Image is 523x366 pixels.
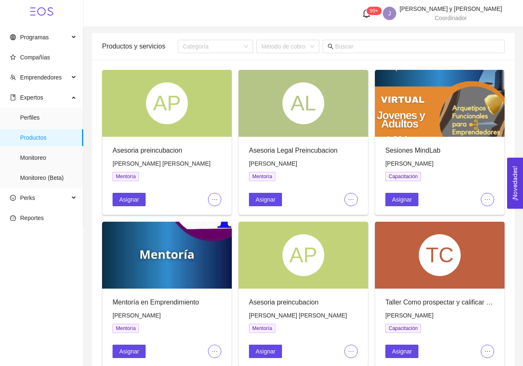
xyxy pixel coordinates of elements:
[113,160,210,167] span: [PERSON_NAME] [PERSON_NAME]
[208,193,221,206] button: ellipsis
[113,145,221,156] div: Asesoria preincubacion
[113,297,221,307] div: Mentoría en Emprendimiento
[249,324,275,333] span: Mentoría
[208,345,221,358] button: ellipsis
[385,193,418,206] button: Asignar
[10,215,16,221] span: dashboard
[335,42,500,51] input: Buscar
[119,347,139,356] span: Asignar
[20,149,77,166] span: Monitoreo
[282,82,324,124] div: AL
[10,195,16,201] span: smile
[249,145,358,156] div: Asesoria Legal Preincubacion
[400,5,502,12] span: [PERSON_NAME] y [PERSON_NAME]
[10,74,16,80] span: team
[328,44,333,49] span: search
[367,7,382,15] sup: 126
[113,345,146,358] button: Asignar
[146,82,188,124] div: AP
[20,54,50,61] span: Compañías
[113,193,146,206] button: Asignar
[249,345,282,358] button: Asignar
[20,195,35,201] span: Perks
[435,15,467,21] span: Coordinador
[481,348,494,355] span: ellipsis
[385,297,494,307] div: Taller Como prospectar y calificar leads Tec Startups
[392,347,412,356] span: Asignar
[10,34,16,40] span: global
[345,348,357,355] span: ellipsis
[385,345,418,358] button: Asignar
[256,195,275,204] span: Asignar
[344,345,358,358] button: ellipsis
[481,196,494,203] span: ellipsis
[10,54,16,60] span: star
[208,196,221,203] span: ellipsis
[249,297,358,307] div: Asesoria preincubacion
[481,345,494,358] button: ellipsis
[249,312,347,319] span: [PERSON_NAME] [PERSON_NAME]
[385,312,433,319] span: [PERSON_NAME]
[20,169,77,186] span: Monitoreo (Beta)
[481,193,494,206] button: ellipsis
[20,34,49,41] span: Programas
[344,193,358,206] button: ellipsis
[208,348,221,355] span: ellipsis
[113,312,161,319] span: [PERSON_NAME]
[20,109,77,126] span: Perfiles
[385,160,433,167] span: [PERSON_NAME]
[249,160,297,167] span: [PERSON_NAME]
[113,172,139,181] span: Mentoría
[113,324,139,333] span: Mentoría
[119,195,139,204] span: Asignar
[20,215,44,221] span: Reportes
[385,145,494,156] div: Sesiones MindLab
[385,324,421,333] span: Capacitación
[20,74,62,81] span: Emprendedores
[385,172,421,181] span: Capacitación
[507,158,523,209] button: Open Feedback Widget
[20,94,43,101] span: Expertos
[249,193,282,206] button: Asignar
[10,95,16,100] span: book
[256,347,275,356] span: Asignar
[362,9,371,18] span: bell
[102,34,178,58] div: Productos y servicios
[392,195,412,204] span: Asignar
[249,172,275,181] span: Mentoría
[388,7,391,20] span: J
[20,129,77,146] span: Productos
[419,234,461,276] div: TC
[345,196,357,203] span: ellipsis
[282,234,324,276] div: AP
